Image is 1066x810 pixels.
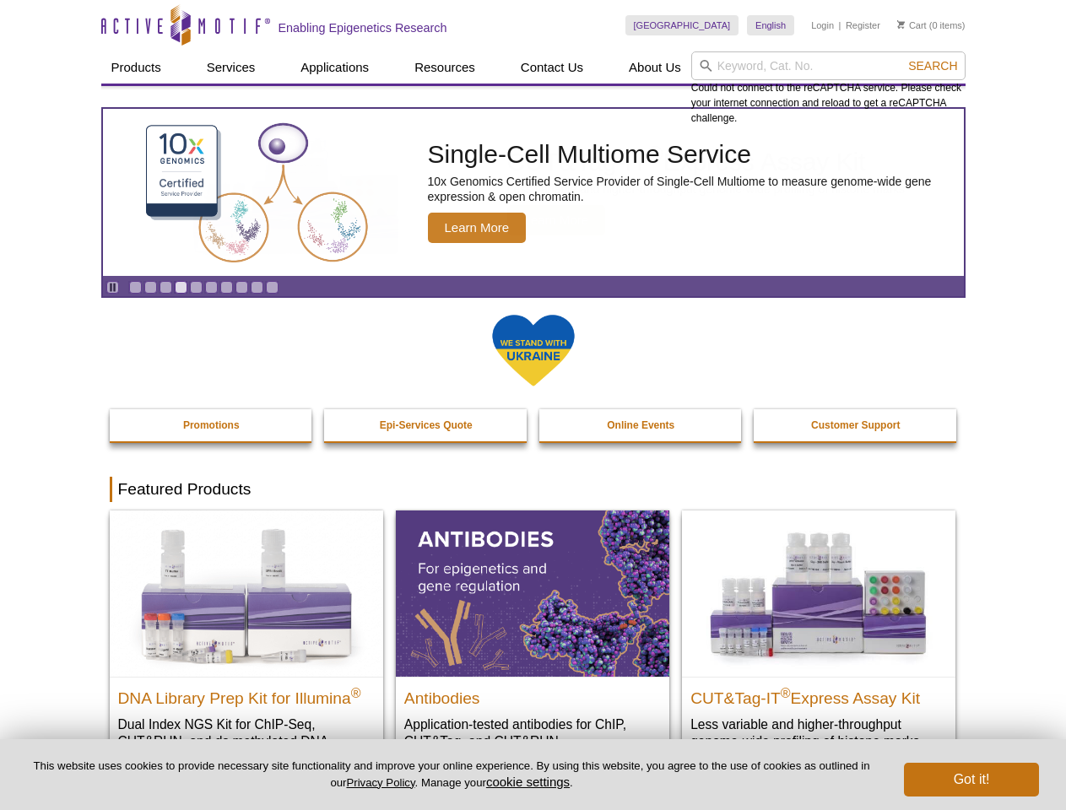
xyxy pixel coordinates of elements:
span: Learn More [428,213,527,243]
a: DNA Library Prep Kit for Illumina DNA Library Prep Kit for Illumina® Dual Index NGS Kit for ChIP-... [110,510,383,783]
h2: Enabling Epigenetics Research [279,20,447,35]
a: Applications [290,51,379,84]
p: Dual Index NGS Kit for ChIP-Seq, CUT&RUN, and ds methylated DNA assays. [118,715,375,767]
a: Cart [897,19,927,31]
strong: Promotions [183,419,240,431]
a: CUT&Tag-IT® Express Assay Kit CUT&Tag-IT®Express Assay Kit Less variable and higher-throughput ge... [682,510,955,766]
a: Go to slide 9 [251,281,263,294]
img: All Antibodies [396,510,669,676]
img: CUT&Tag-IT® Express Assay Kit [682,510,955,676]
p: Less variable and higher-throughput genome-wide profiling of histone marks​. [690,715,947,750]
a: Promotions [110,409,314,441]
article: Single-Cell Multiome Service [103,109,964,276]
a: Register [846,19,880,31]
a: About Us [619,51,691,84]
strong: Online Events [607,419,674,431]
a: Go to slide 8 [235,281,248,294]
sup: ® [351,685,361,699]
img: We Stand With Ukraine [491,313,576,388]
li: (0 items) [897,15,966,35]
h2: Featured Products [110,477,957,502]
p: 10x Genomics Certified Service Provider of Single-Cell Multiome to measure genome-wide gene expre... [428,174,955,204]
a: Toggle autoplay [106,281,119,294]
button: cookie settings [486,775,570,789]
sup: ® [781,685,791,699]
button: Search [903,58,962,73]
a: Go to slide 4 [175,281,187,294]
strong: Epi-Services Quote [380,419,473,431]
img: Your Cart [897,20,905,29]
a: Go to slide 5 [190,281,203,294]
a: Contact Us [511,51,593,84]
a: Customer Support [754,409,958,441]
a: Single-Cell Multiome Service Single-Cell Multiome Service 10x Genomics Certified Service Provider... [103,109,964,276]
span: Search [908,59,957,73]
a: All Antibodies Antibodies Application-tested antibodies for ChIP, CUT&Tag, and CUT&RUN. [396,510,669,766]
img: Single-Cell Multiome Service [130,116,383,270]
a: Resources [404,51,485,84]
img: DNA Library Prep Kit for Illumina [110,510,383,676]
strong: Customer Support [811,419,900,431]
a: Epi-Services Quote [324,409,528,441]
h2: Antibodies [404,682,661,707]
a: Privacy Policy [346,776,414,789]
h2: CUT&Tag-IT Express Assay Kit [690,682,947,707]
a: Go to slide 10 [266,281,279,294]
a: Go to slide 3 [160,281,172,294]
a: Go to slide 6 [205,281,218,294]
a: Products [101,51,171,84]
a: Go to slide 2 [144,281,157,294]
li: | [839,15,841,35]
a: English [747,15,794,35]
p: This website uses cookies to provide necessary site functionality and improve your online experie... [27,759,876,791]
a: Services [197,51,266,84]
a: [GEOGRAPHIC_DATA] [625,15,739,35]
a: Login [811,19,834,31]
h2: DNA Library Prep Kit for Illumina [118,682,375,707]
p: Application-tested antibodies for ChIP, CUT&Tag, and CUT&RUN. [404,715,661,750]
a: Go to slide 7 [220,281,233,294]
a: Online Events [539,409,744,441]
a: Go to slide 1 [129,281,142,294]
input: Keyword, Cat. No. [691,51,966,80]
div: Could not connect to the reCAPTCHA service. Please check your internet connection and reload to g... [691,51,966,126]
button: Got it! [904,763,1039,796]
h2: Single-Cell Multiome Service [428,142,955,167]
